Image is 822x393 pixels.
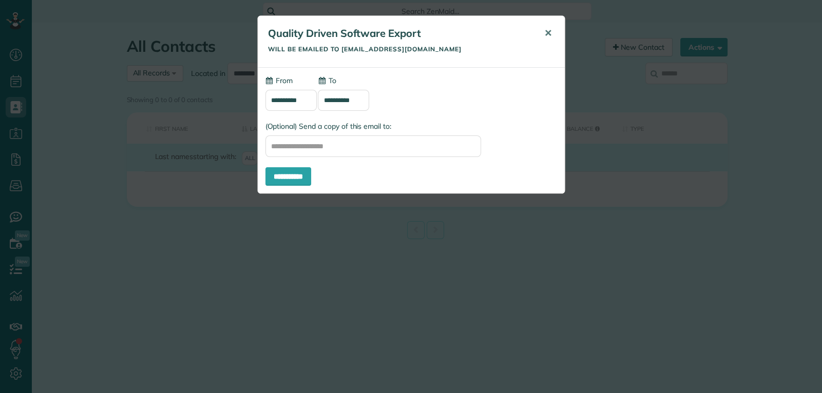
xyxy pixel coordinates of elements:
label: (Optional) Send a copy of this email to: [265,121,557,131]
label: To [318,75,336,86]
label: From [265,75,293,86]
h5: Will be emailed to [EMAIL_ADDRESS][DOMAIN_NAME] [268,46,530,52]
h5: Quality Driven Software Export [268,26,530,41]
span: ✕ [544,27,552,39]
